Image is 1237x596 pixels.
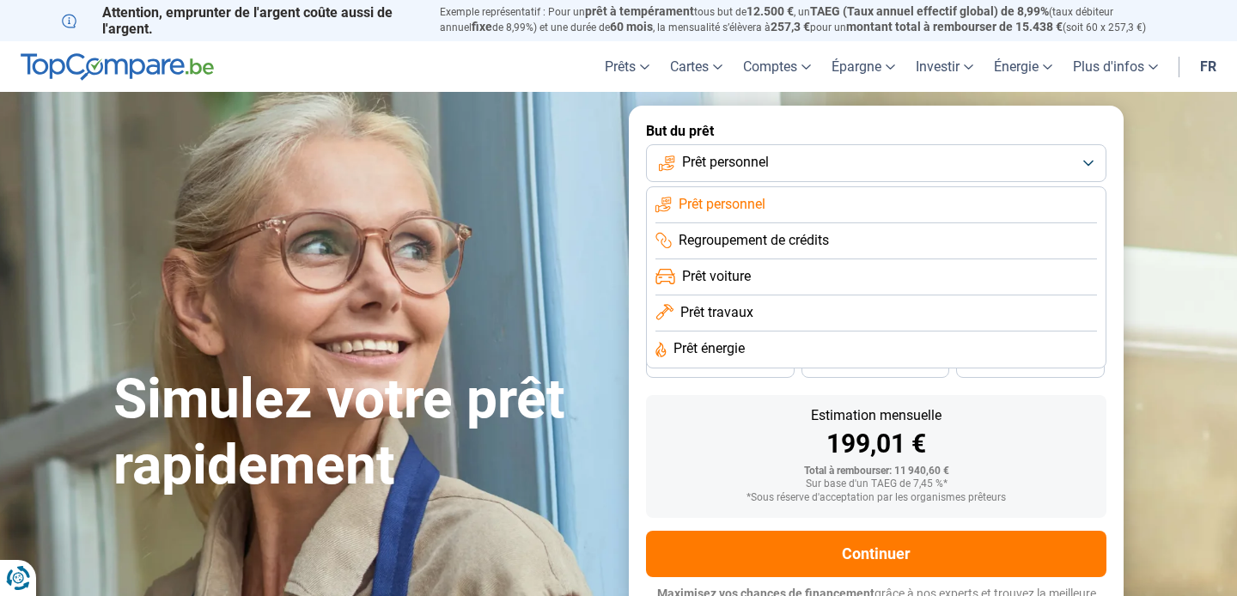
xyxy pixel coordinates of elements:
[680,303,753,322] span: Prêt travaux
[660,431,1093,457] div: 199,01 €
[673,339,745,358] span: Prêt énergie
[585,4,694,18] span: prêt à tempérament
[1063,41,1168,92] a: Plus d'infos
[62,4,419,37] p: Attention, emprunter de l'argent coûte aussi de l'argent.
[746,4,794,18] span: 12.500 €
[701,360,739,370] span: 36 mois
[660,41,733,92] a: Cartes
[905,41,984,92] a: Investir
[984,41,1063,92] a: Énergie
[472,20,492,33] span: fixe
[440,4,1175,35] p: Exemple représentatif : Pour un tous but de , un (taux débiteur annuel de 8,99%) et une durée de ...
[1012,360,1050,370] span: 24 mois
[594,41,660,92] a: Prêts
[21,53,214,81] img: TopCompare
[660,478,1093,490] div: Sur base d'un TAEG de 7,45 %*
[846,20,1063,33] span: montant total à rembourser de 15.438 €
[646,123,1106,139] label: But du prêt
[660,409,1093,423] div: Estimation mensuelle
[610,20,653,33] span: 60 mois
[679,231,829,250] span: Regroupement de crédits
[646,144,1106,182] button: Prêt personnel
[1190,41,1227,92] a: fr
[856,360,894,370] span: 30 mois
[733,41,821,92] a: Comptes
[682,153,769,172] span: Prêt personnel
[113,367,608,499] h1: Simulez votre prêt rapidement
[646,531,1106,577] button: Continuer
[821,41,905,92] a: Épargne
[660,465,1093,477] div: Total à rembourser: 11 940,60 €
[660,492,1093,504] div: *Sous réserve d'acceptation par les organismes prêteurs
[810,4,1049,18] span: TAEG (Taux annuel effectif global) de 8,99%
[682,267,751,286] span: Prêt voiture
[679,195,765,214] span: Prêt personnel
[771,20,810,33] span: 257,3 €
